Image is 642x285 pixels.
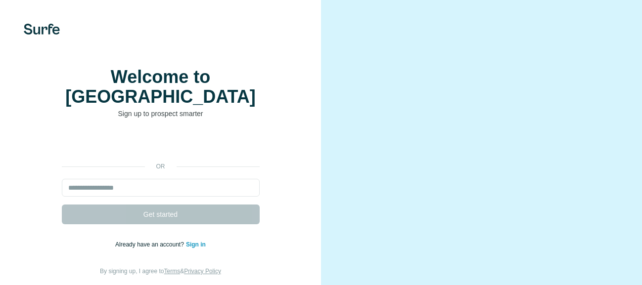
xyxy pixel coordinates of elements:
h1: Welcome to [GEOGRAPHIC_DATA] [62,67,260,107]
a: Sign in [186,241,206,248]
a: Privacy Policy [184,268,221,275]
a: Terms [164,268,181,275]
p: or [145,162,177,171]
span: By signing up, I agree to & [100,268,221,275]
span: Already have an account? [115,241,186,248]
iframe: Sign in with Google Button [57,133,265,155]
img: Surfe's logo [24,24,60,35]
p: Sign up to prospect smarter [62,109,260,119]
